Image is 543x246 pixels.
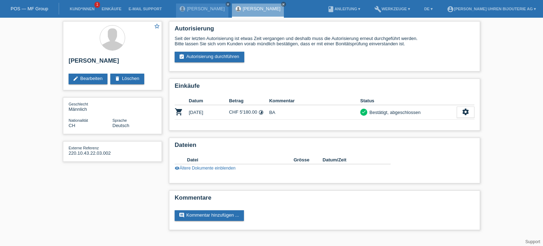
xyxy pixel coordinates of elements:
i: star_border [154,23,160,29]
div: 220.10.43.22.03.002 [69,145,112,156]
i: build [374,6,381,13]
i: close [226,2,230,6]
i: account_circle [447,6,454,13]
a: editBearbeiten [69,74,107,84]
div: Männlich [69,101,112,112]
td: BA [269,105,360,120]
a: Support [525,239,540,244]
a: [PERSON_NAME] [187,6,225,11]
div: Seit der letzten Autorisierung ist etwas Zeit vergangen und deshalb muss die Autorisierung erneut... [175,36,474,46]
span: Geschlecht [69,102,88,106]
a: commentKommentar hinzufügen ... [175,210,244,221]
th: Grösse [293,156,322,164]
i: settings [462,108,469,116]
span: Schweiz [69,123,75,128]
a: Einkäufe [98,7,125,11]
th: Kommentar [269,97,360,105]
a: E-Mail Support [125,7,165,11]
td: [DATE] [189,105,229,120]
a: visibilityÄltere Dokumente einblenden [175,166,235,171]
a: assignment_turned_inAutorisierung durchführen [175,52,244,62]
i: assignment_turned_in [179,54,185,59]
i: comment [179,212,185,218]
a: buildWerkzeuge ▾ [371,7,414,11]
a: POS — MF Group [11,6,48,11]
a: account_circle[PERSON_NAME] Uhren Bijouterie AG ▾ [443,7,539,11]
i: edit [73,76,78,81]
a: Kund*innen [66,7,98,11]
div: Bestätigt, abgeschlossen [367,109,421,116]
i: Fixe Raten (24 Raten) [258,110,264,115]
h2: [PERSON_NAME] [69,57,156,68]
i: visibility [175,166,180,171]
span: Nationalität [69,118,88,122]
h2: Autorisierung [175,25,474,36]
i: delete [115,76,120,81]
span: Sprache [112,118,127,122]
h2: Dateien [175,142,474,152]
th: Datum [189,97,229,105]
th: Betrag [229,97,269,105]
th: Datum/Zeit [323,156,381,164]
th: Status [360,97,457,105]
a: star_border [154,23,160,30]
i: check [361,109,366,114]
a: deleteLöschen [110,74,144,84]
a: bookAnleitung ▾ [324,7,364,11]
h2: Kommentare [175,194,474,205]
span: Deutsch [112,123,129,128]
span: Externe Referenz [69,146,99,150]
a: [PERSON_NAME] [243,6,281,11]
h2: Einkäufe [175,82,474,93]
span: 1 [94,2,100,8]
i: close [282,2,285,6]
td: CHF 5'180.00 [229,105,269,120]
th: Datei [187,156,293,164]
i: POSP00020633 [175,108,183,116]
a: DE ▾ [421,7,436,11]
a: close [226,2,230,7]
i: book [327,6,334,13]
a: close [281,2,286,7]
